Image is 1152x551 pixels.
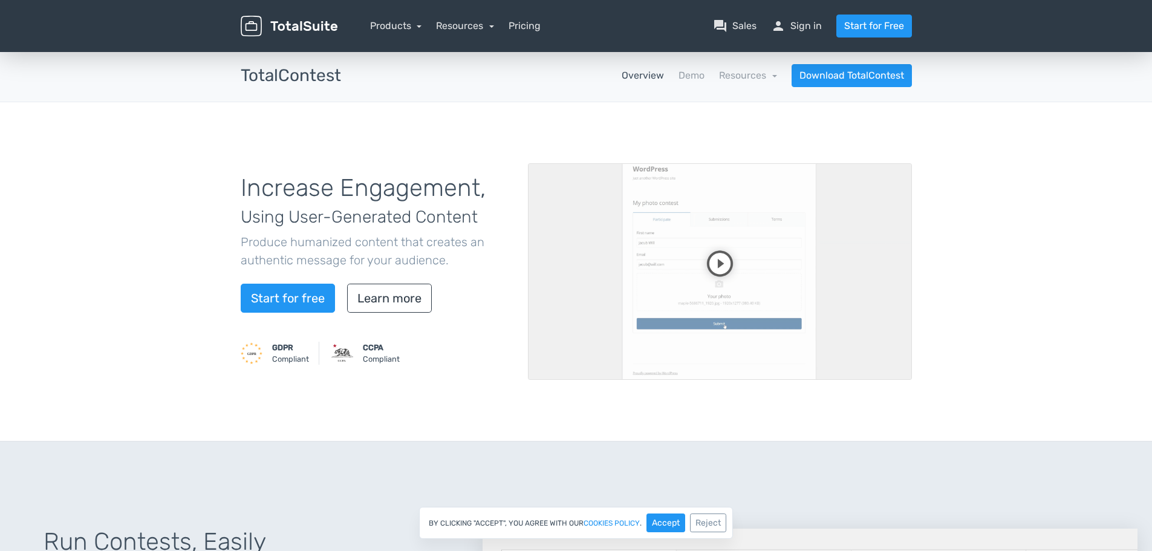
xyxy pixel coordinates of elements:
[436,20,494,31] a: Resources
[771,19,822,33] a: personSign in
[241,16,337,37] img: TotalSuite for WordPress
[331,342,353,364] img: CCPA
[509,19,541,33] a: Pricing
[419,507,733,539] div: By clicking "Accept", you agree with our .
[370,20,422,31] a: Products
[241,175,510,228] h1: Increase Engagement,
[771,19,786,33] span: person
[347,284,432,313] a: Learn more
[272,343,293,352] strong: GDPR
[646,514,685,532] button: Accept
[241,284,335,313] a: Start for free
[690,514,726,532] button: Reject
[363,343,383,352] strong: CCPA
[713,19,727,33] span: question_answer
[241,207,478,227] span: Using User-Generated Content
[272,342,309,365] small: Compliant
[241,67,341,85] h3: TotalContest
[363,342,400,365] small: Compliant
[241,233,510,269] p: Produce humanized content that creates an authentic message for your audience.
[584,520,640,527] a: cookies policy
[679,68,705,83] a: Demo
[836,15,912,37] a: Start for Free
[719,70,777,81] a: Resources
[792,64,912,87] a: Download TotalContest
[713,19,757,33] a: question_answerSales
[622,68,664,83] a: Overview
[241,342,262,364] img: GDPR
